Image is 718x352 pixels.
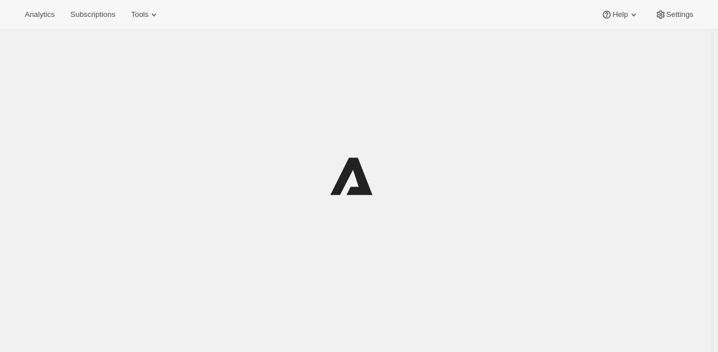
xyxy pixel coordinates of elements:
span: Settings [666,10,693,19]
button: Analytics [18,7,61,22]
button: Settings [648,7,700,22]
button: Subscriptions [63,7,122,22]
button: Help [594,7,646,22]
span: Tools [131,10,148,19]
span: Help [612,10,628,19]
span: Subscriptions [70,10,115,19]
span: Analytics [25,10,54,19]
button: Tools [124,7,166,22]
